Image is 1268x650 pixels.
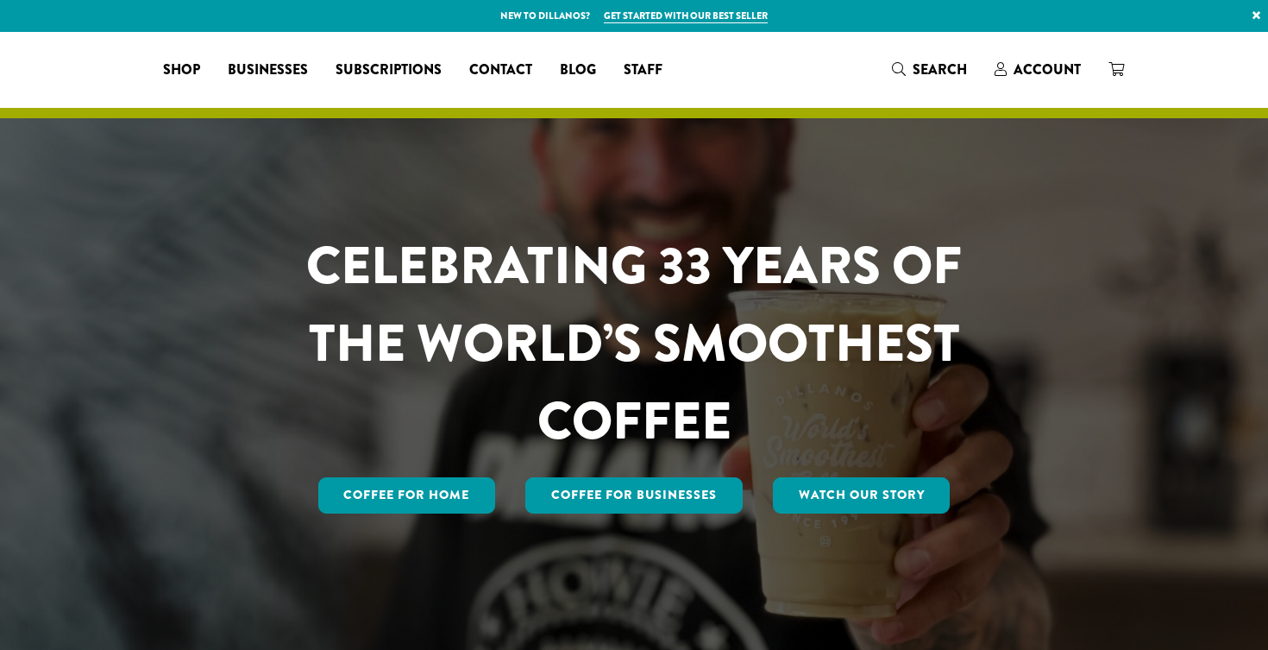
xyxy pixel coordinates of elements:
[913,60,967,79] span: Search
[318,477,496,514] a: Coffee for Home
[1014,60,1081,79] span: Account
[469,60,532,81] span: Contact
[525,477,743,514] a: Coffee For Businesses
[604,9,768,23] a: Get started with our best seller
[610,56,676,84] a: Staff
[255,227,1013,460] h1: CELEBRATING 33 YEARS OF THE WORLD’S SMOOTHEST COFFEE
[878,55,981,84] a: Search
[560,60,596,81] span: Blog
[773,477,951,514] a: Watch Our Story
[149,56,214,84] a: Shop
[228,60,308,81] span: Businesses
[336,60,442,81] span: Subscriptions
[624,60,662,81] span: Staff
[163,60,200,81] span: Shop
